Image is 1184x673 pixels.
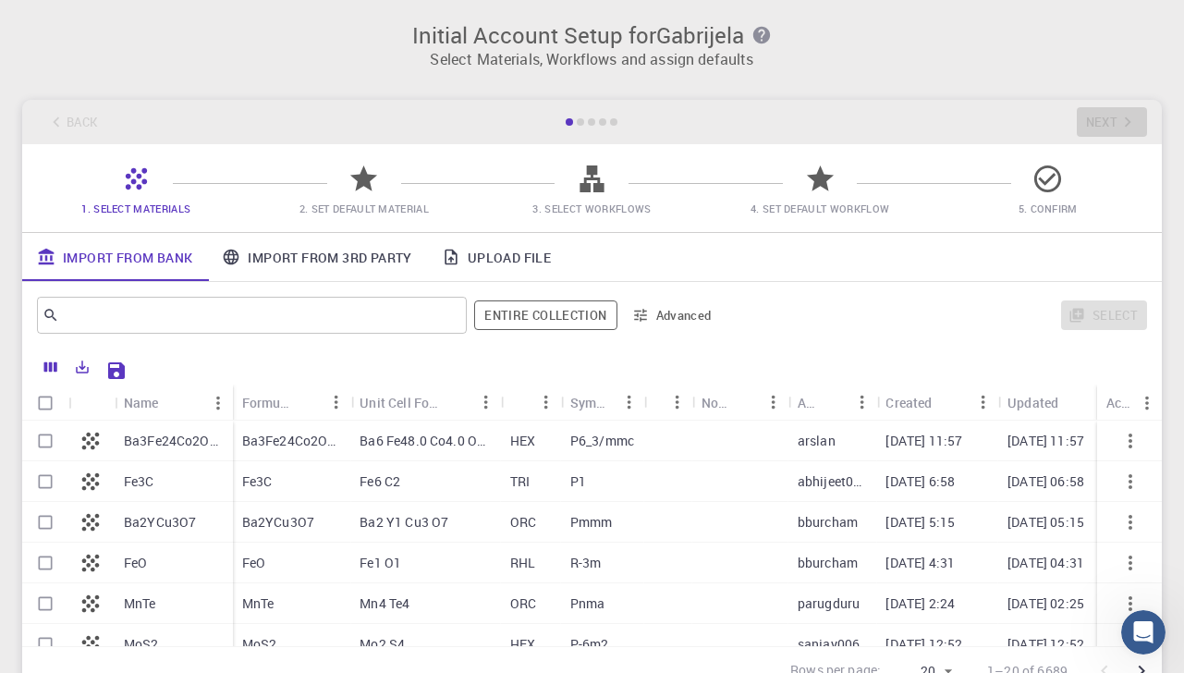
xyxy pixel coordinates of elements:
div: Tags [644,385,692,421]
p: bburcham [798,513,858,532]
button: Menu [847,387,876,417]
div: Account [798,385,818,421]
button: Entire collection [474,300,616,330]
button: Sort [159,388,189,418]
p: MoS2 [124,635,159,654]
p: P6_3/mmc [570,432,634,450]
div: Account [788,385,877,421]
p: [DATE] 5:15 [885,513,955,532]
div: Updated [998,385,1120,421]
div: Icon [68,385,115,421]
p: Mn4 Te4 [360,594,409,613]
p: Fe3C [242,472,273,491]
p: Mo2 S4 [360,635,405,654]
p: [DATE] 4:31 [885,554,955,572]
p: [DATE] 12:52 [1007,635,1084,654]
a: Import From Bank [22,233,207,281]
p: parugduru [798,594,860,613]
p: Pmmm [570,513,613,532]
div: Unit Cell Formula [350,385,500,421]
div: Lattice [501,385,561,421]
p: Ba2YCu3O7 [124,513,196,532]
p: [DATE] 05:15 [1007,513,1084,532]
div: Updated [1007,385,1058,421]
p: [DATE] 2:24 [885,594,955,613]
p: Ba3Fe24Co2O41 [124,432,224,450]
span: 5. Confirm [1019,202,1078,215]
button: Menu [1132,388,1162,418]
button: Menu [1091,387,1120,417]
p: [DATE] 06:58 [1007,472,1084,491]
button: Sort [291,387,321,417]
p: HEX [510,635,535,654]
p: sanjay006 [798,635,860,654]
p: ORC [510,513,536,532]
p: Fe6 C2 [360,472,400,491]
button: Sort [442,387,471,417]
p: Ba2 Y1 Cu3 O7 [360,513,448,532]
p: Ba3Fe24Co2O41 [242,432,342,450]
button: Save Explorer Settings [98,352,135,389]
div: Symmetry [561,385,644,421]
a: Import From 3rd Party [207,233,426,281]
a: Upload File [427,233,566,281]
p: TRI [510,472,530,491]
div: Symmetry [570,385,615,421]
button: Sort [729,387,759,417]
span: 4. Set Default Workflow [751,202,889,215]
button: Advanced [625,300,721,330]
p: Ba2YCu3O7 [242,513,314,532]
p: Select Materials, Workflows and assign defaults [33,48,1151,70]
button: Menu [471,387,501,417]
div: Non-periodic [702,385,729,421]
p: MoS2 [242,635,277,654]
span: Filter throughout whole library including sets (folders) [474,300,616,330]
p: R-3m [570,554,602,572]
div: Formula [233,385,351,421]
div: Created [876,385,998,421]
div: Actions [1097,385,1162,421]
div: Formula [242,385,292,421]
button: Sort [1058,387,1088,417]
p: bburcham [798,554,858,572]
span: Support [39,13,105,30]
p: FeO [124,554,147,572]
button: Export [67,352,98,382]
p: [DATE] 6:58 [885,472,955,491]
div: Name [115,385,233,421]
p: [DATE] 04:31 [1007,554,1084,572]
p: [DATE] 02:25 [1007,594,1084,613]
h3: Initial Account Setup for Gabrijela [33,22,1151,48]
p: Ba6 Fe48.0 Co4.0 O82 [360,432,491,450]
p: [DATE] 11:57 [1007,432,1084,450]
p: HEX [510,432,535,450]
p: P-6m2 [570,635,609,654]
div: Created [885,385,932,421]
button: Menu [615,387,644,417]
button: Menu [759,387,788,417]
button: Sort [933,387,962,417]
p: MnTe [242,594,275,613]
p: Pnma [570,594,605,613]
p: ORC [510,594,536,613]
button: Sort [817,387,847,417]
p: abhijeet011 [798,472,868,491]
span: 2. Set Default Material [299,202,429,215]
div: Name [124,385,159,421]
span: 1. Select Materials [81,202,190,215]
button: Sort [510,387,540,417]
iframe: Intercom live chat [1121,610,1166,655]
span: 3. Select Workflows [532,202,651,215]
button: Menu [969,387,998,417]
button: Menu [203,388,233,418]
button: Columns [35,352,67,382]
p: arslan [798,432,836,450]
div: Actions [1106,385,1132,421]
p: MnTe [124,594,156,613]
button: Menu [663,387,692,417]
button: Menu [531,387,561,417]
p: Fe1 O1 [360,554,401,572]
p: RHL [510,554,535,572]
p: FeO [242,554,265,572]
p: [DATE] 12:52 [885,635,962,654]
